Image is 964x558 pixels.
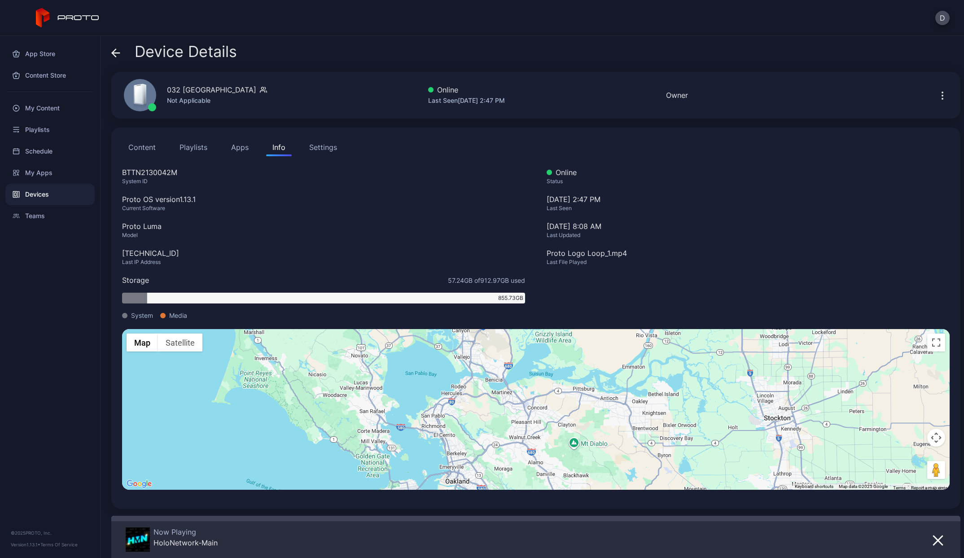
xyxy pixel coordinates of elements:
[498,294,523,302] span: 855.73 GB
[167,95,267,106] div: Not Applicable
[5,43,95,65] a: App Store
[122,248,525,259] div: [TECHNICAL_ID]
[5,97,95,119] a: My Content
[11,529,89,536] div: © 2025 PROTO, Inc.
[428,84,505,95] div: Online
[122,167,525,178] div: BTTN2130042M
[266,138,292,156] button: Info
[122,205,525,212] div: Current Software
[927,334,945,351] button: Toggle fullscreen view
[547,232,950,239] div: Last Updated
[173,138,214,156] button: Playlists
[122,138,162,156] button: Content
[893,485,906,490] a: Terms (opens in new tab)
[547,167,950,178] div: Online
[935,11,950,25] button: D
[547,178,950,185] div: Status
[927,461,945,479] button: Drag Pegman onto the map to open Street View
[428,95,505,106] div: Last Seen [DATE] 2:47 PM
[122,221,525,232] div: Proto Luma
[135,43,237,60] span: Device Details
[153,527,218,536] div: Now Playing
[666,90,688,101] div: Owner
[272,142,285,153] div: Info
[5,141,95,162] a: Schedule
[122,194,525,205] div: Proto OS version 1.13.1
[5,205,95,227] a: Teams
[5,119,95,141] a: Playlists
[795,483,833,490] button: Keyboard shortcuts
[169,311,187,320] span: Media
[448,276,525,285] span: 57.24 GB of 912.97 GB used
[5,65,95,86] a: Content Store
[839,484,888,489] span: Map data ©2025 Google
[547,221,950,232] div: [DATE] 8:08 AM
[911,485,947,490] a: Report a map error
[122,275,149,286] div: Storage
[11,542,40,547] span: Version 1.13.1 •
[167,84,256,95] div: 032 [GEOGRAPHIC_DATA]
[547,248,950,259] div: Proto Logo Loop_1.mp4
[131,311,153,320] span: System
[309,142,337,153] div: Settings
[127,334,158,351] button: Show street map
[547,259,950,266] div: Last File Played
[547,205,950,212] div: Last Seen
[122,232,525,239] div: Model
[5,162,95,184] a: My Apps
[124,478,154,490] img: Google
[153,538,218,547] div: HoloNetwork-Main
[927,429,945,447] button: Map camera controls
[124,478,154,490] a: Open this area in Google Maps (opens a new window)
[40,542,78,547] a: Terms Of Service
[225,138,255,156] button: Apps
[547,194,950,221] div: [DATE] 2:47 PM
[303,138,343,156] button: Settings
[5,184,95,205] a: Devices
[122,259,525,266] div: Last IP Address
[122,178,525,185] div: System ID
[158,334,202,351] button: Show satellite imagery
